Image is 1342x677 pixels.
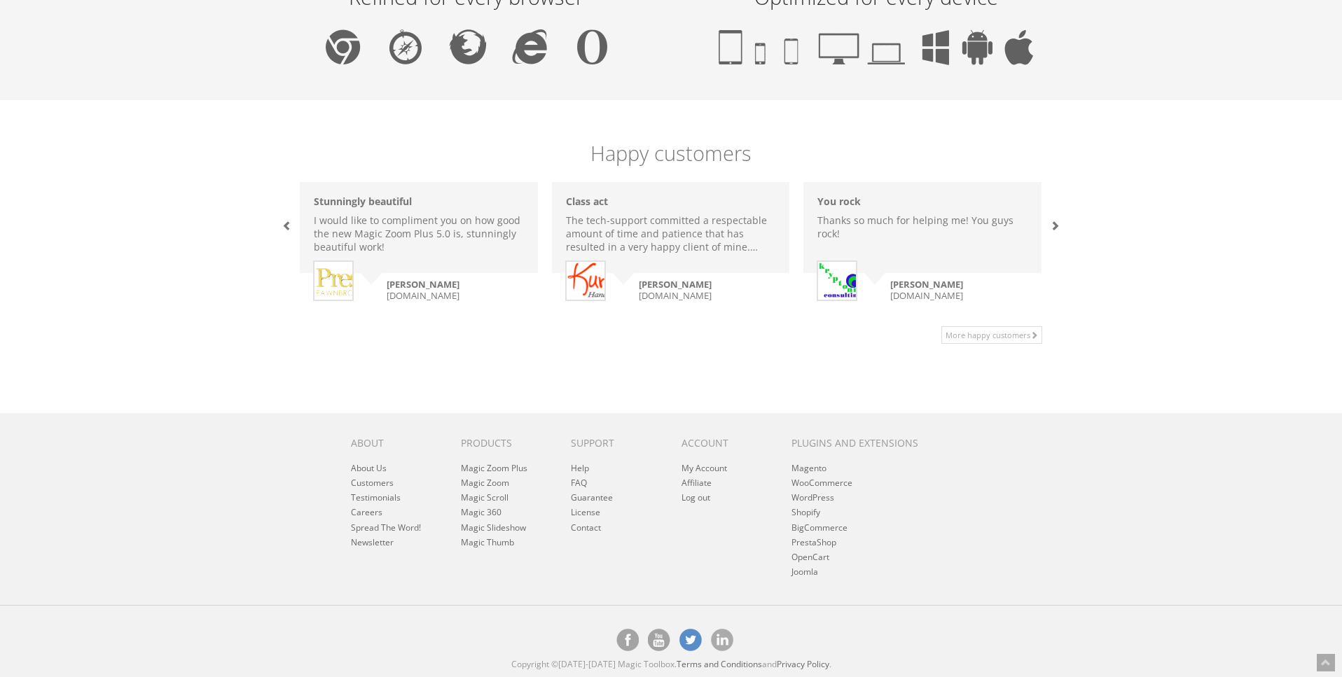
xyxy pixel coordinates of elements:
[682,477,712,489] a: Affiliate
[791,522,848,533] a: BigCommerce
[461,462,527,474] a: Magic Zoom Plus
[567,262,670,300] img: Joe Sobieck, kuroshrugs.com
[351,522,421,533] a: Spread The Word!
[791,506,820,518] a: Shopify
[351,462,387,474] a: About Us
[272,142,1070,165] h5: Happy customers
[461,491,509,503] a: Magic Scroll
[791,438,936,448] h6: Plugins and extensions
[313,279,551,301] small: [DOMAIN_NAME]
[677,658,762,670] a: Terms and Conditions
[461,438,550,448] h6: Products
[565,279,803,301] small: [DOMAIN_NAME]
[777,658,829,670] a: Privacy Policy
[941,326,1042,344] a: More happy customers
[351,438,440,448] h6: About
[351,536,394,548] a: Newsletter
[571,438,660,448] h6: Support
[566,214,776,253] p: The tech-support committed a respectable amount of time and patience that has resulted in a very ...
[791,566,818,578] a: Joomla
[890,278,963,291] strong: [PERSON_NAME]
[682,491,710,503] a: Log out
[791,477,852,489] a: WooCommerce
[817,196,1028,207] h6: You rock
[639,278,712,291] strong: [PERSON_NAME]
[791,551,829,563] a: OpenCart
[314,262,397,300] img: Tony Murana, shop.prestigepawnbrokers.co.uk
[648,629,670,651] a: Magic Toolbox on [DOMAIN_NAME]
[326,29,607,64] img: Chrome, Safari, Firefox, IE, Opera
[791,536,836,548] a: PrestaShop
[817,279,1055,301] small: [DOMAIN_NAME]
[351,477,394,489] a: Customers
[616,629,639,651] a: Magic Toolbox on Facebook
[719,29,1033,65] img: Tablet, phone, smartphone, desktop, laptop, Windows, Android, iOS
[461,477,509,489] a: Magic Zoom
[818,262,863,300] img: Deb Martin, kryptonic.com
[817,214,1028,240] p: Thanks so much for helping me! You guys rock!
[682,462,727,474] a: My Account
[461,522,526,533] a: Magic Slideshow
[711,629,733,651] a: Magic Toolbox on [DOMAIN_NAME]
[314,214,524,253] p: I would like to compliment you on how good the new Magic Zoom Plus 5.0 is, stunningly beautiful w...
[679,629,702,651] a: Magic Toolbox's Twitter account
[571,477,587,489] a: FAQ
[791,462,826,474] a: Magento
[682,438,770,448] h6: Account
[387,278,459,291] strong: [PERSON_NAME]
[571,522,601,533] a: Contact
[571,506,600,518] a: License
[461,506,501,518] a: Magic 360
[571,491,613,503] a: Guarantee
[791,491,834,503] a: WordPress
[461,536,514,548] a: Magic Thumb
[351,506,382,518] a: Careers
[566,196,776,207] h6: Class act
[351,491,401,503] a: Testimonials
[314,196,524,207] h6: Stunningly beautiful
[571,462,589,474] a: Help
